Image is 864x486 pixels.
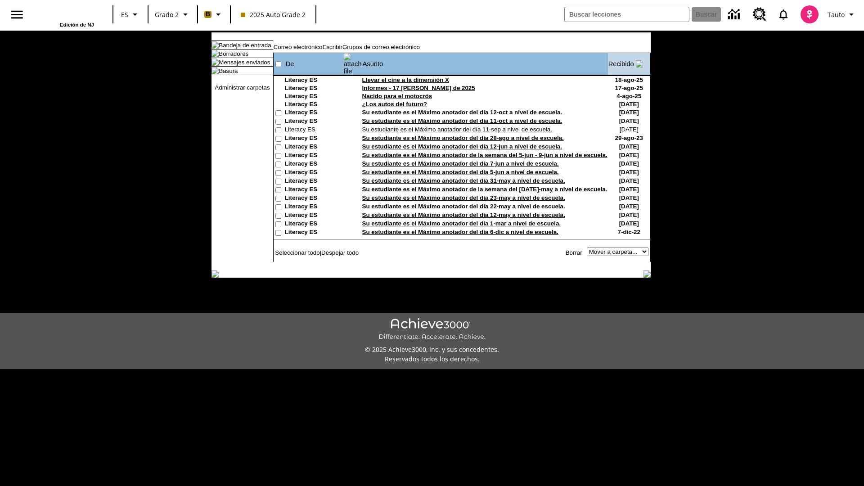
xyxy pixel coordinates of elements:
[285,152,343,160] td: Literacy ES
[362,220,561,227] a: Su estudiante es el Máximo anotador del día 1-mar a nivel de escuela.
[60,22,94,27] span: Edición de NJ
[219,67,238,74] a: Basura
[36,3,94,27] div: Portada
[619,117,639,124] nobr: [DATE]
[619,220,639,227] nobr: [DATE]
[285,220,343,229] td: Literacy ES
[616,93,641,99] nobr: 4-ago-25
[362,186,607,193] a: Su estudiante es el Máximo anotador de la semana del [DATE]-may a nivel de escuela.
[285,186,343,194] td: Literacy ES
[116,6,145,22] button: Lenguaje: ES, Selecciona un idioma
[285,169,343,177] td: Literacy ES
[619,203,639,210] nobr: [DATE]
[619,109,639,116] nobr: [DATE]
[566,249,582,256] a: Borrar
[619,101,639,108] nobr: [DATE]
[342,44,420,50] a: Grupos de correo electrónico
[378,318,486,341] img: Achieve3000 Differentiate Accelerate Achieve
[619,211,639,218] nobr: [DATE]
[321,249,359,256] a: Despejar todo
[801,5,819,23] img: avatar image
[362,93,432,99] a: Nacido para el motocrós
[219,50,248,57] a: Borradores
[723,2,747,27] a: Centro de información
[285,194,343,203] td: Literacy ES
[285,143,343,152] td: Literacy ES
[362,229,558,235] a: Su estudiante es el Máximo anotador del día 6-dic a nivel de escuela.
[362,126,552,133] a: Su estudiante es el Máximo anotador del día 11-sep a nivel de escuela.
[219,59,270,66] a: Mensajes enviados
[747,2,772,27] a: Centro de recursos, Se abrirá en una pestaña nueva.
[618,229,640,235] nobr: 7-dic-22
[619,160,639,167] nobr: [DATE]
[219,42,271,49] a: Bandeja de entrada
[211,58,219,66] img: folder_icon.gif
[362,152,607,158] a: Su estudiante es el Máximo anotador de la semana del 5-jun - 9-jun a nivel de escuela.
[362,211,565,218] a: Su estudiante es el Máximo anotador del día 12-may a nivel de escuela.
[285,93,343,101] td: Literacy ES
[285,211,343,220] td: Literacy ES
[285,135,343,143] td: Literacy ES
[211,41,219,49] img: folder_icon_pick.gif
[362,135,564,141] a: Su estudiante es el Máximo anotador del día 28-ago a nivel de escuela.
[362,203,565,210] a: Su estudiante es el Máximo anotador del día 22-may a nivel de escuela.
[619,152,639,158] nobr: [DATE]
[285,101,343,109] td: Literacy ES
[636,60,643,67] img: arrow_down.gif
[206,9,210,20] span: B
[151,6,194,22] button: Grado: Grado 2, Elige un grado
[824,6,860,22] button: Perfil/Configuración
[615,135,643,141] nobr: 29-ago-23
[362,160,559,167] a: Su estudiante es el Máximo anotador del día 7-jun a nivel de escuela.
[211,270,219,278] img: table_footer_left.gif
[620,126,639,133] nobr: [DATE]
[215,84,270,91] a: Administrar carpetas
[275,249,319,256] a: Seleccionar todo
[155,10,179,19] span: Grado 2
[619,143,639,150] nobr: [DATE]
[362,109,562,116] a: Su estudiante es el Máximo anotador del día 12-oct a nivel de escuela.
[619,177,639,184] nobr: [DATE]
[362,169,559,175] a: Su estudiante es el Máximo anotador del día 5-jun a nivel de escuela.
[344,53,362,75] img: attach file
[362,101,427,108] a: ¿Los autos del futuro?
[362,76,449,83] a: Llevar el cine a la dimensión X
[795,3,824,26] button: Escoja un nuevo avatar
[619,194,639,201] nobr: [DATE]
[285,229,343,237] td: Literacy ES
[362,117,562,124] a: Su estudiante es el Máximo anotador del día 11-oct a nivel de escuela.
[608,60,634,67] a: Recibido
[619,169,639,175] nobr: [DATE]
[828,10,845,19] span: Tauto
[121,10,128,19] span: ES
[323,44,342,50] a: Escribir
[274,247,383,257] td: |
[362,194,565,201] a: Su estudiante es el Máximo anotador del día 23-may a nivel de escuela.
[211,67,219,74] img: folder_icon.gif
[619,186,639,193] nobr: [DATE]
[285,76,343,85] td: Literacy ES
[286,60,294,67] a: De
[643,270,651,278] img: table_footer_right.gif
[772,3,795,26] a: Notificaciones
[362,143,562,150] a: Su estudiante es el Máximo anotador del día 12-jun a nivel de escuela.
[211,50,219,57] img: folder_icon.gif
[615,76,643,83] nobr: 18-ago-25
[285,177,343,186] td: Literacy ES
[241,10,306,19] span: 2025 Auto Grade 2
[285,109,343,117] td: Literacy ES
[201,6,227,22] button: Boost El color de la clase es anaranjado claro. Cambiar el color de la clase.
[285,85,343,93] td: Literacy ES
[362,177,565,184] a: Su estudiante es el Máximo anotador del día 31-may a nivel de escuela.
[274,44,323,50] a: Correo electrónico
[362,85,475,91] a: Informes - 17 [PERSON_NAME] de 2025
[4,1,30,28] button: Abrir el menú lateral
[565,7,689,22] input: Buscar campo
[285,160,343,169] td: Literacy ES
[363,60,383,67] a: Asunto
[615,85,643,91] nobr: 17-ago-25
[285,203,343,211] td: Literacy ES
[285,117,343,126] td: Literacy ES
[285,126,343,135] td: Literacy ES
